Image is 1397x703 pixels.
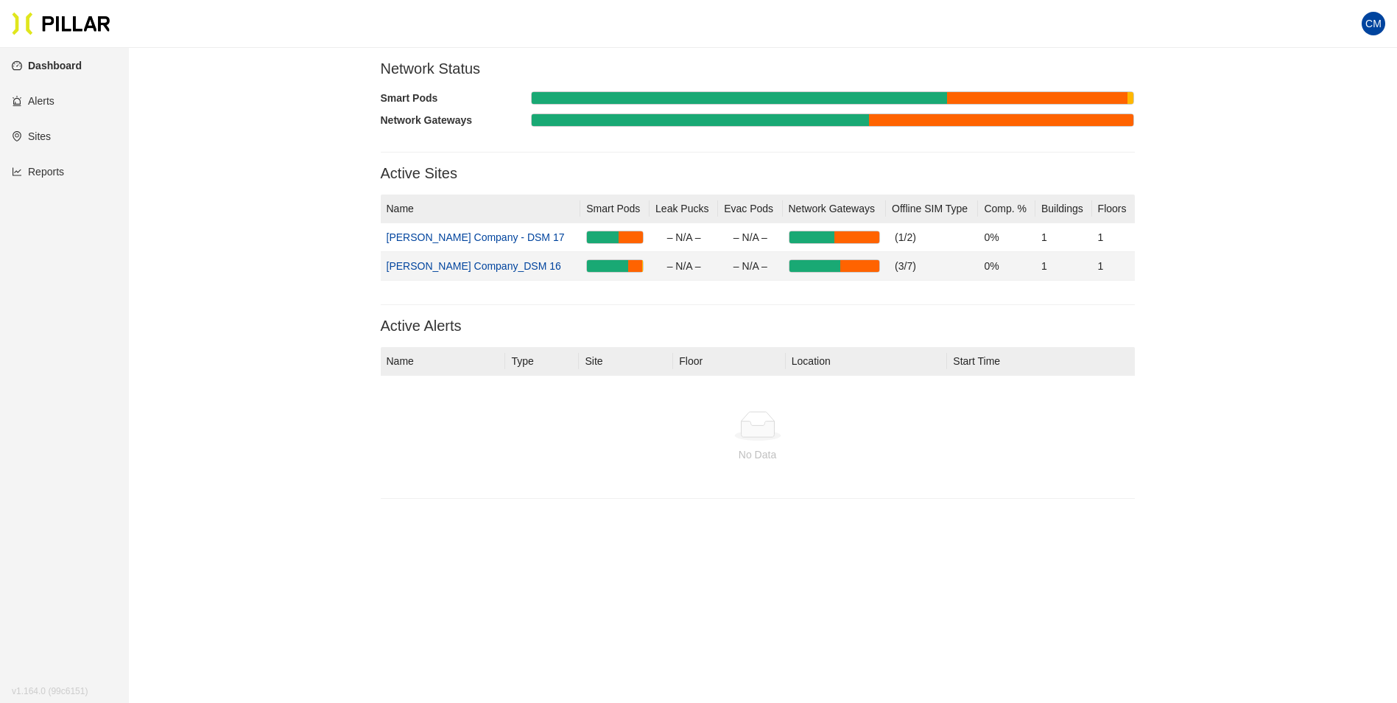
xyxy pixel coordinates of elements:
[579,347,673,376] th: Site
[580,195,650,223] th: Smart Pods
[1035,223,1092,252] td: 1
[12,166,64,178] a: line-chartReports
[673,347,786,376] th: Floor
[650,195,718,223] th: Leak Pucks
[947,347,1134,376] th: Start Time
[783,195,887,223] th: Network Gateways
[381,195,581,223] th: Name
[387,260,561,272] a: [PERSON_NAME] Company_DSM 16
[655,229,712,245] div: – N/A –
[12,130,51,142] a: environmentSites
[886,195,978,223] th: Offline SIM Type
[12,60,82,71] a: dashboardDashboard
[895,260,916,272] span: (3/7)
[1365,12,1382,35] span: CM
[1092,223,1135,252] td: 1
[1035,252,1092,281] td: 1
[786,347,948,376] th: Location
[978,252,1035,281] td: 0%
[895,231,916,243] span: (1/2)
[381,164,1135,183] h3: Active Sites
[381,317,1135,335] h3: Active Alerts
[381,90,532,106] div: Smart Pods
[718,195,782,223] th: Evac Pods
[505,347,579,376] th: Type
[387,231,565,243] a: [PERSON_NAME] Company - DSM 17
[381,112,532,128] div: Network Gateways
[381,347,506,376] th: Name
[381,60,1135,78] h3: Network Status
[1092,195,1135,223] th: Floors
[724,258,776,274] div: – N/A –
[978,195,1035,223] th: Comp. %
[393,447,1123,463] div: No Data
[12,95,54,107] a: alertAlerts
[1035,195,1092,223] th: Buildings
[978,223,1035,252] td: 0%
[655,258,712,274] div: – N/A –
[724,229,776,245] div: – N/A –
[12,12,110,35] img: Pillar Technologies
[1092,252,1135,281] td: 1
